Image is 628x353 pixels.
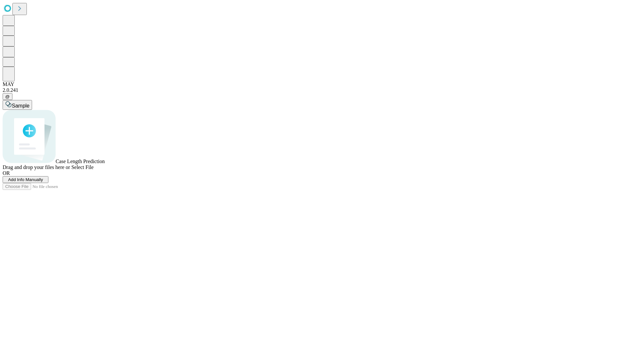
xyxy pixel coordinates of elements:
span: Select File [71,164,94,170]
div: 2.0.241 [3,87,625,93]
button: Sample [3,100,32,110]
button: Add Info Manually [3,176,48,183]
button: @ [3,93,12,100]
span: @ [5,94,10,99]
span: Add Info Manually [8,177,43,182]
span: Case Length Prediction [56,159,105,164]
div: MAY [3,81,625,87]
span: OR [3,170,10,176]
span: Sample [12,103,29,109]
span: Drag and drop your files here or [3,164,70,170]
